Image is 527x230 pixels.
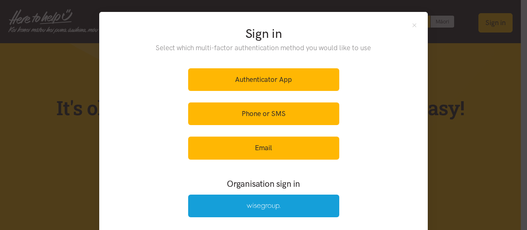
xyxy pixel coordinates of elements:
[411,22,418,29] button: Close
[188,137,339,159] a: Email
[247,203,280,210] img: Wise Group
[139,25,388,42] h2: Sign in
[188,102,339,125] a: Phone or SMS
[166,178,361,190] h3: Organisation sign in
[139,42,388,53] p: Select which multi-factor authentication method you would like to use
[188,68,339,91] a: Authenticator App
